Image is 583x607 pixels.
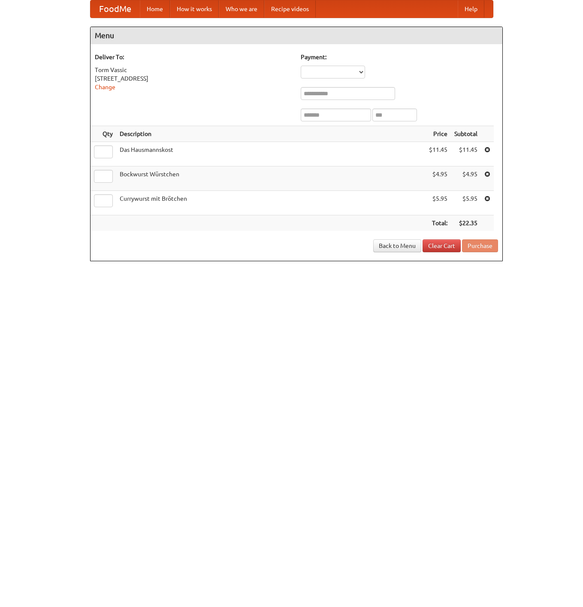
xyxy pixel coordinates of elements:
[219,0,264,18] a: Who we are
[116,142,426,166] td: Das Hausmannskost
[451,142,481,166] td: $11.45
[451,166,481,191] td: $4.95
[95,66,292,74] div: Torm Vassic
[426,191,451,215] td: $5.95
[426,126,451,142] th: Price
[373,239,421,252] a: Back to Menu
[91,126,116,142] th: Qty
[426,142,451,166] td: $11.45
[95,53,292,61] h5: Deliver To:
[95,84,115,91] a: Change
[95,74,292,83] div: [STREET_ADDRESS]
[301,53,498,61] h5: Payment:
[423,239,461,252] a: Clear Cart
[451,126,481,142] th: Subtotal
[264,0,316,18] a: Recipe videos
[91,27,502,44] h4: Menu
[451,191,481,215] td: $5.95
[116,126,426,142] th: Description
[140,0,170,18] a: Home
[426,215,451,231] th: Total:
[91,0,140,18] a: FoodMe
[462,239,498,252] button: Purchase
[451,215,481,231] th: $22.35
[458,0,484,18] a: Help
[116,191,426,215] td: Currywurst mit Brötchen
[170,0,219,18] a: How it works
[426,166,451,191] td: $4.95
[116,166,426,191] td: Bockwurst Würstchen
